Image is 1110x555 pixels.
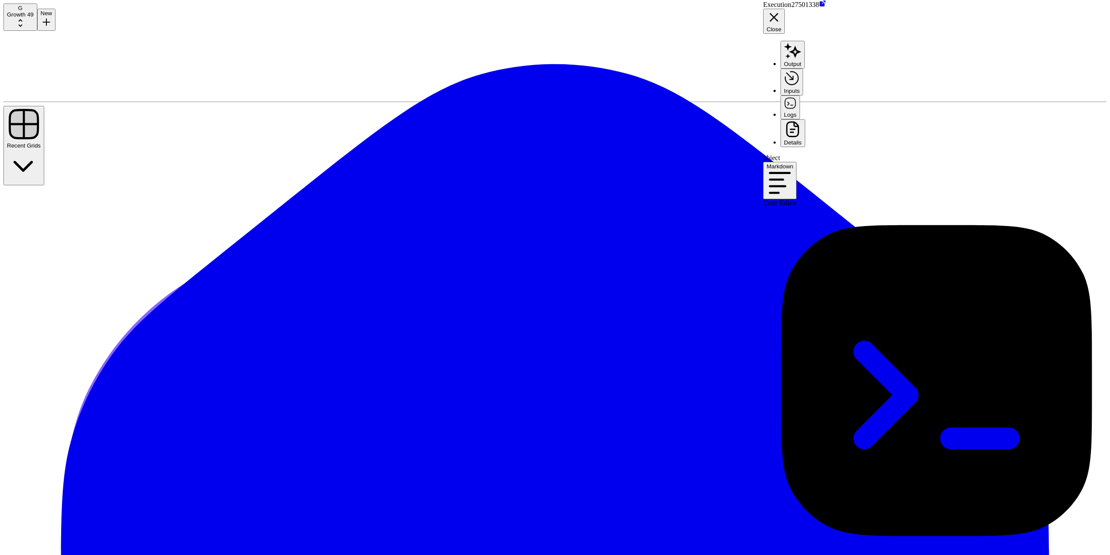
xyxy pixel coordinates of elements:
[767,163,793,170] span: Markdown
[763,199,797,207] span: Code Editor
[7,11,34,18] span: Growth 49
[41,10,52,16] span: New
[763,9,785,34] button: Close
[763,154,780,161] span: object
[780,119,805,148] button: Details
[3,3,37,31] button: Workspace: Growth 49
[37,9,56,31] button: New
[763,162,797,199] button: Markdown
[767,26,781,33] span: Close
[780,95,800,119] button: Logs
[18,5,23,11] span: G
[780,41,805,69] button: Output
[780,69,803,95] button: Inputs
